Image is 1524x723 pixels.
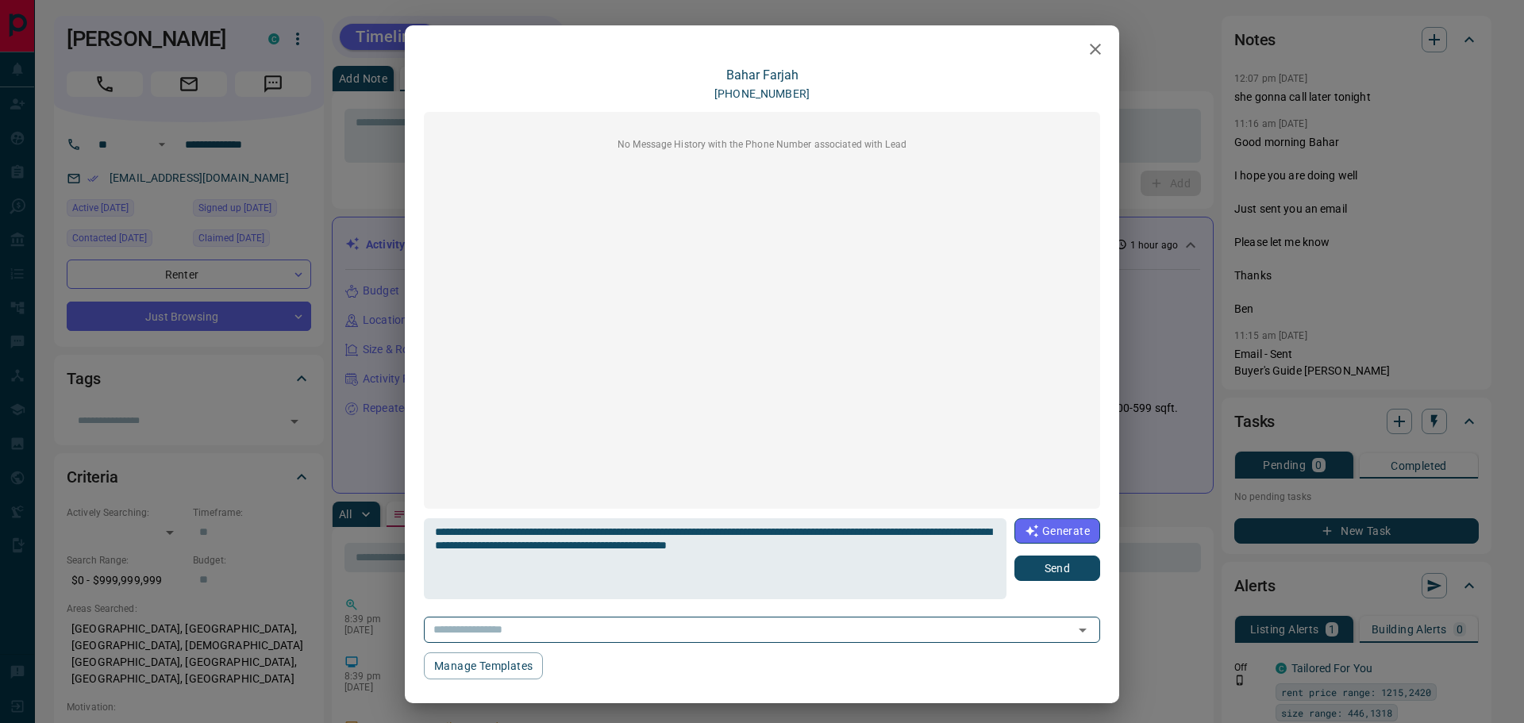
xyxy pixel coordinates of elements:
button: Generate [1014,518,1100,544]
button: Manage Templates [424,652,543,679]
a: Bahar Farjah [726,67,799,83]
p: [PHONE_NUMBER] [714,86,810,102]
p: No Message History with the Phone Number associated with Lead [433,137,1091,152]
button: Send [1014,556,1100,581]
button: Open [1072,619,1094,641]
